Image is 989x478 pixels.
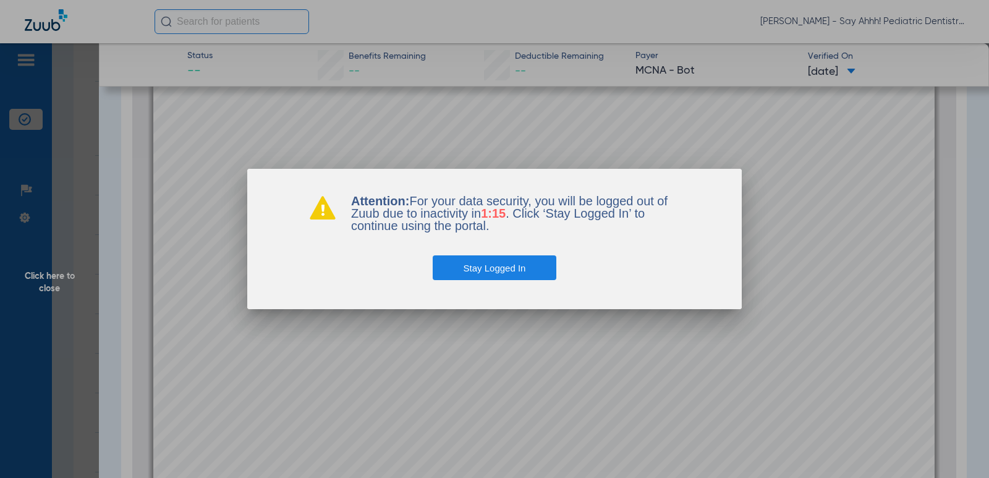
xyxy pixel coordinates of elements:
span: 1:15 [481,207,506,220]
p: For your data security, you will be logged out of Zuub due to inactivity in . Click ‘Stay Logged ... [351,195,680,232]
img: warning [309,195,336,220]
iframe: Chat Widget [927,419,989,478]
button: Stay Logged In [433,255,557,280]
b: Attention: [351,194,409,208]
